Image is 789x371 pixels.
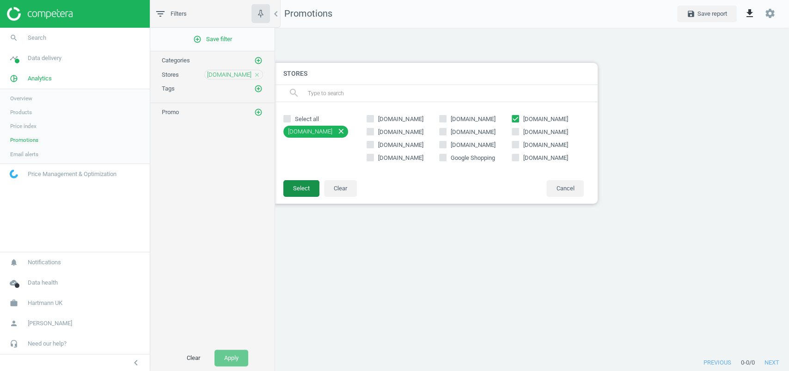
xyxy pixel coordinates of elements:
[5,254,23,271] i: notifications
[254,85,263,93] i: add_circle_outline
[10,170,18,178] img: wGWNvw8QSZomAAAAABJRU5ErkJggg==
[162,109,179,116] span: Promo
[28,54,61,62] span: Data delivery
[28,279,58,287] span: Data health
[28,34,46,42] span: Search
[5,49,23,67] i: timeline
[28,319,72,328] span: [PERSON_NAME]
[171,10,187,18] span: Filters
[124,357,147,369] button: chevron_left
[5,315,23,332] i: person
[214,350,248,366] button: Apply
[10,109,32,116] span: Products
[162,85,175,92] span: Tags
[28,340,67,348] span: Need our help?
[162,71,179,78] span: Stores
[254,72,260,78] i: close
[5,70,23,87] i: pie_chart_outlined
[28,74,52,83] span: Analytics
[10,122,37,130] span: Price index
[5,274,23,292] i: cloud_done
[28,258,61,267] span: Notifications
[207,71,251,79] span: [DOMAIN_NAME]
[5,294,23,312] i: work
[274,63,598,85] h4: Stores
[155,8,166,19] i: filter_list
[270,8,281,19] i: chevron_left
[10,95,32,102] span: Overview
[28,299,62,307] span: Hartmann UK
[254,108,263,116] i: add_circle_outline
[193,35,232,43] span: Save filter
[150,30,275,49] button: add_circle_outlineSave filter
[7,7,73,21] img: ajHJNr6hYgQAAAAASUVORK5CYII=
[193,35,202,43] i: add_circle_outline
[5,29,23,47] i: search
[5,335,23,353] i: headset_mic
[28,170,116,178] span: Price Management & Optimization
[10,151,38,158] span: Email alerts
[10,136,38,144] span: Promotions
[162,57,190,64] span: Categories
[254,84,263,93] button: add_circle_outline
[254,56,263,65] button: add_circle_outline
[130,357,141,368] i: chevron_left
[177,350,210,366] button: Clear
[254,108,263,117] button: add_circle_outline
